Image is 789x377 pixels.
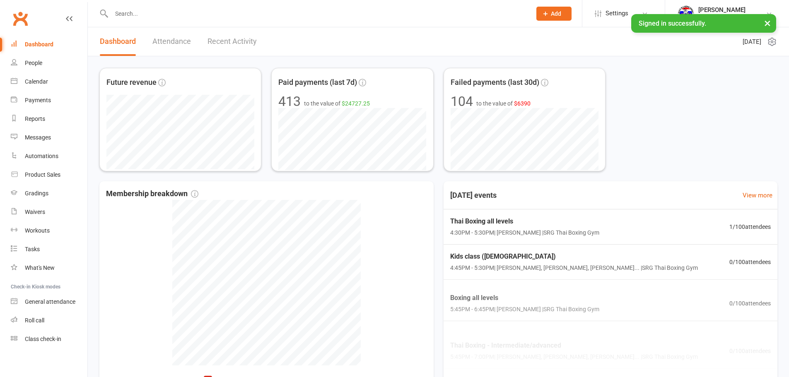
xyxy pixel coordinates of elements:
span: Thai Boxing - Intermediate/advanced [450,340,698,351]
span: 5:45PM - 6:45PM | [PERSON_NAME] | SRG Thai Boxing Gym [450,305,599,314]
div: [PERSON_NAME] [698,6,754,14]
span: 5:45PM - 7:00PM | [PERSON_NAME], [PERSON_NAME], [PERSON_NAME]... | SRG Thai Boxing Gym [450,352,698,361]
a: Gradings [11,184,87,203]
a: Payments [11,91,87,110]
span: Kids class ([DEMOGRAPHIC_DATA]) [450,251,698,262]
input: Search... [109,8,526,19]
a: Reports [11,110,87,128]
a: Product Sales [11,166,87,184]
a: Dashboard [100,27,136,56]
div: SRG Thai Boxing Gym [698,14,754,21]
span: Paid payments (last 7d) [278,77,357,89]
div: Calendar [25,78,48,85]
a: Attendance [152,27,191,56]
span: 0 / 100 attendees [729,257,771,267]
button: × [760,14,775,32]
div: Class check-in [25,336,61,342]
div: Product Sales [25,171,60,178]
span: Signed in successfully. [639,19,706,27]
span: $24727.25 [342,100,370,107]
div: Roll call [25,317,44,324]
a: View more [743,190,772,200]
a: Calendar [11,72,87,91]
a: Clubworx [10,8,31,29]
div: Workouts [25,227,50,234]
div: Messages [25,134,51,141]
span: 4:45PM - 5:30PM | [PERSON_NAME], [PERSON_NAME], [PERSON_NAME]... | SRG Thai Boxing Gym [450,264,698,273]
div: What's New [25,264,55,271]
a: Class kiosk mode [11,330,87,348]
span: 0 / 100 attendees [729,346,771,355]
a: Automations [11,147,87,166]
span: Membership breakdown [106,188,198,200]
a: What's New [11,259,87,277]
div: 104 [451,95,473,108]
a: Messages [11,128,87,147]
span: 4:30PM - 5:30PM | [PERSON_NAME] | SRG Thai Boxing Gym [450,228,599,237]
a: Tasks [11,240,87,259]
span: 1 / 100 attendees [729,222,771,231]
a: Waivers [11,203,87,221]
div: Automations [25,153,58,159]
div: Waivers [25,209,45,215]
a: Roll call [11,311,87,330]
span: Boxing all levels [450,293,599,303]
a: People [11,54,87,72]
div: Tasks [25,246,40,252]
a: General attendance kiosk mode [11,293,87,311]
span: to the value of [476,99,531,108]
div: Payments [25,97,51,103]
a: Recent Activity [208,27,257,56]
div: Reports [25,115,45,122]
a: Dashboard [11,35,87,54]
a: Workouts [11,221,87,240]
span: Settings [606,4,628,23]
span: Failed payments (last 30d) [451,77,539,89]
div: Gradings [25,190,48,197]
span: [DATE] [743,37,761,47]
h3: [DATE] events [444,188,503,203]
span: $6390 [514,100,531,107]
div: People [25,60,42,66]
span: 0 / 100 attendees [729,299,771,308]
span: Add [551,10,561,17]
span: Thai Boxing all levels [450,216,599,227]
span: to the value of [304,99,370,108]
button: Add [536,7,572,21]
div: General attendance [25,298,75,305]
img: thumb_image1718682644.png [678,5,694,22]
div: 413 [278,95,301,108]
div: Dashboard [25,41,53,48]
span: Future revenue [106,77,157,89]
